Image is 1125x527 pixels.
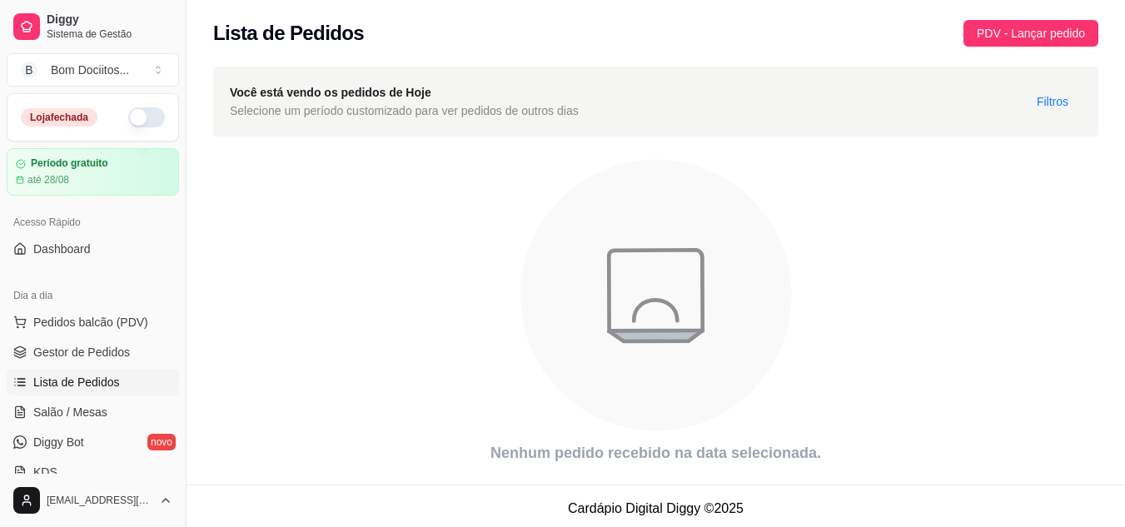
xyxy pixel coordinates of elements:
a: DiggySistema de Gestão [7,7,179,47]
article: Período gratuito [31,157,108,170]
article: até 28/08 [27,173,69,186]
a: Dashboard [7,236,179,262]
a: KDS [7,459,179,485]
a: Lista de Pedidos [7,369,179,395]
button: Select a team [7,53,179,87]
a: Diggy Botnovo [7,429,179,455]
div: Acesso Rápido [7,209,179,236]
div: Bom Dociitos ... [51,62,129,78]
a: Salão / Mesas [7,399,179,425]
a: Gestor de Pedidos [7,339,179,365]
button: [EMAIL_ADDRESS][DOMAIN_NAME] [7,480,179,520]
span: Sistema de Gestão [47,27,172,41]
span: KDS [33,464,57,480]
div: Loja fechada [21,108,97,127]
span: Salão / Mesas [33,404,107,420]
h2: Lista de Pedidos [213,20,364,47]
span: [EMAIL_ADDRESS][DOMAIN_NAME] [47,494,152,507]
span: Lista de Pedidos [33,374,120,390]
span: Dashboard [33,241,91,257]
span: Gestor de Pedidos [33,344,130,360]
span: Selecione um período customizado para ver pedidos de outros dias [230,102,579,120]
button: Alterar Status [128,107,165,127]
button: Filtros [1023,88,1082,115]
a: Período gratuitoaté 28/08 [7,148,179,196]
button: Pedidos balcão (PDV) [7,309,179,336]
span: Diggy [47,12,172,27]
span: Pedidos balcão (PDV) [33,314,148,331]
div: animation [213,150,1098,441]
span: PDV - Lançar pedido [977,24,1085,42]
button: PDV - Lançar pedido [963,20,1098,47]
span: Filtros [1037,92,1068,111]
article: Nenhum pedido recebido na data selecionada. [213,441,1098,465]
span: Diggy Bot [33,434,84,450]
span: B [21,62,37,78]
strong: Você está vendo os pedidos de Hoje [230,86,431,99]
div: Dia a dia [7,282,179,309]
